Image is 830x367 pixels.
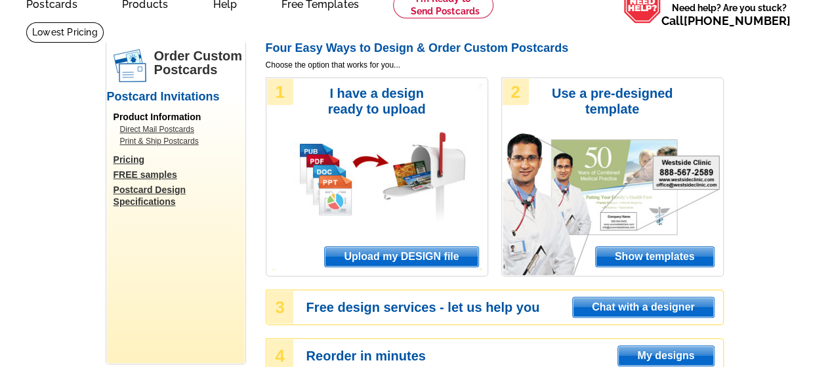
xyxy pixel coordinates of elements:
span: Show templates [596,247,714,267]
a: Show templates [595,246,715,267]
h3: Use a pre-designed template [545,85,680,117]
h2: Postcard Invitations [107,90,245,104]
a: Direct Mail Postcards [120,123,238,135]
span: Product Information [114,112,201,122]
h3: I have a design ready to upload [310,85,444,117]
span: Chat with a designer [573,297,713,317]
a: [PHONE_NUMBER] [684,14,791,28]
a: Postcard Design Specifications [114,184,245,207]
span: My designs [618,346,713,366]
h3: Free design services - let us help you [306,301,722,313]
a: FREE samples [114,169,245,181]
h1: Order Custom Postcards [154,49,245,77]
span: Need help? Are you stuck? [661,1,797,28]
a: My designs [617,345,714,366]
h2: Four Easy Ways to Design & Order Custom Postcards [266,41,724,56]
a: Upload my DESIGN file [324,246,478,267]
span: Choose the option that works for you... [266,59,724,71]
span: Call [661,14,791,28]
a: Chat with a designer [572,297,714,318]
div: 1 [267,79,293,105]
h3: Reorder in minutes [306,350,722,362]
div: 2 [503,79,529,105]
a: Pricing [114,154,245,165]
div: 3 [267,291,293,324]
span: Upload my DESIGN file [325,247,478,267]
img: postcards.png [114,49,146,82]
a: Print & Ship Postcards [120,135,238,147]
